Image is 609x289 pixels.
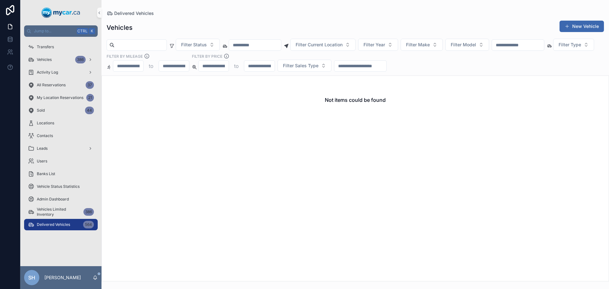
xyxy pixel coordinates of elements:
[149,62,154,70] p: to
[37,44,54,49] span: Transfers
[24,143,98,154] a: Leads
[24,25,98,37] button: Jump to...CtrlK
[37,70,58,75] span: Activity Log
[24,130,98,141] a: Contacts
[234,62,239,70] p: to
[24,194,98,205] a: Admin Dashboard
[83,208,94,216] div: 386
[283,62,318,69] span: Filter Sales Type
[24,67,98,78] a: Activity Log
[28,274,35,281] span: SH
[24,168,98,180] a: Banks List
[107,10,154,16] a: Delivered Vehicles
[37,57,52,62] span: Vehicles
[451,42,476,48] span: Filter Model
[559,42,581,48] span: Filter Type
[37,171,55,176] span: Banks List
[553,39,594,51] button: Select Button
[37,184,80,189] span: Vehicle Status Statistics
[24,41,98,53] a: Transfers
[37,222,70,227] span: Delivered Vehicles
[37,108,45,113] span: Sold
[42,8,80,18] img: App logo
[325,96,386,104] h2: Not items could be found
[83,221,94,228] div: 564
[37,133,53,138] span: Contacts
[37,121,54,126] span: Locations
[107,23,133,32] h1: Vehicles
[86,94,94,102] div: 21
[401,39,443,51] button: Select Button
[296,42,343,48] span: Filter Current Location
[24,219,98,230] a: Delivered Vehicles564
[37,95,83,100] span: My Location Reservations
[290,39,356,51] button: Select Button
[445,39,489,51] button: Select Button
[114,10,154,16] span: Delivered Vehicles
[37,82,66,88] span: All Reservations
[24,105,98,116] a: Sold44
[176,39,220,51] button: Select Button
[75,56,86,63] div: 386
[85,107,94,114] div: 44
[363,42,385,48] span: Filter Year
[37,146,48,151] span: Leads
[24,117,98,129] a: Locations
[24,92,98,103] a: My Location Reservations21
[192,53,222,59] label: FILTER BY PRICE
[89,29,95,34] span: K
[44,274,81,281] p: [PERSON_NAME]
[34,29,74,34] span: Jump to...
[86,81,94,89] div: 37
[560,21,604,32] button: New Vehicle
[24,206,98,218] a: Vehicles Limited Inventory386
[20,37,101,239] div: scrollable content
[181,42,207,48] span: Filter Status
[107,53,143,59] label: Filter By Mileage
[406,42,430,48] span: Filter Make
[24,155,98,167] a: Users
[278,60,331,72] button: Select Button
[24,79,98,91] a: All Reservations37
[358,39,398,51] button: Select Button
[24,54,98,65] a: Vehicles386
[77,28,88,34] span: Ctrl
[37,159,47,164] span: Users
[37,197,69,202] span: Admin Dashboard
[37,207,81,217] span: Vehicles Limited Inventory
[24,181,98,192] a: Vehicle Status Statistics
